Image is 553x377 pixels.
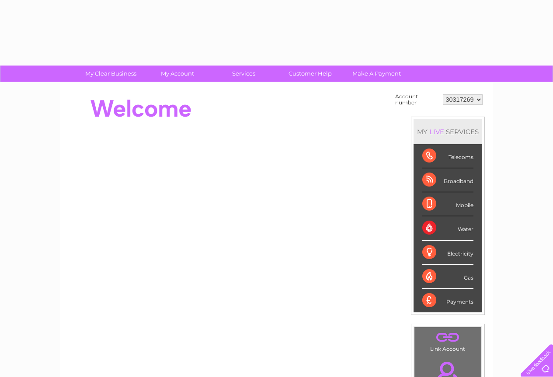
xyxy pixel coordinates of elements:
[417,329,479,345] a: .
[393,91,441,108] td: Account number
[141,66,213,82] a: My Account
[422,265,473,289] div: Gas
[414,119,482,144] div: MY SERVICES
[422,216,473,240] div: Water
[422,289,473,312] div: Payments
[414,327,482,354] td: Link Account
[274,66,346,82] a: Customer Help
[208,66,280,82] a: Services
[75,66,147,82] a: My Clear Business
[422,192,473,216] div: Mobile
[341,66,413,82] a: Make A Payment
[422,241,473,265] div: Electricity
[428,128,446,136] div: LIVE
[422,144,473,168] div: Telecoms
[422,168,473,192] div: Broadband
